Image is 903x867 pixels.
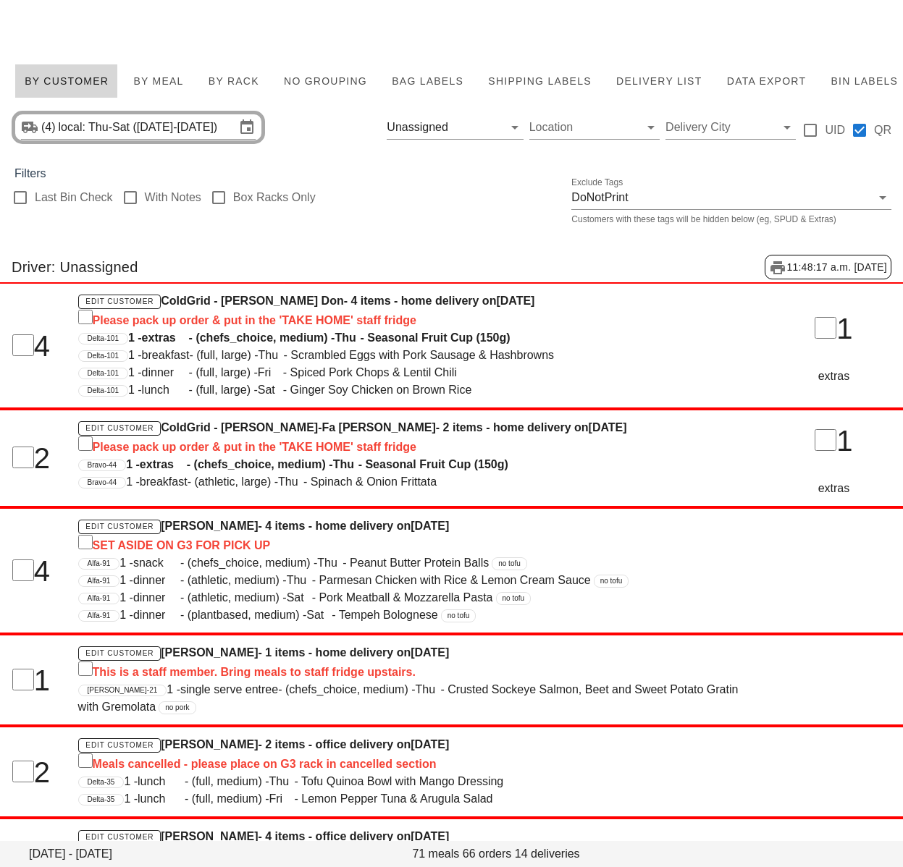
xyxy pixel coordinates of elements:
[78,421,161,436] a: Edit Customer
[317,554,343,572] span: Thu
[78,753,749,773] div: Meals cancelled - please place on G3 rack in cancelled section
[665,116,796,139] div: Delivery City
[233,190,316,205] label: Box Racks Only
[119,574,590,586] span: 1 - - (athletic, medium) - - Parmesan Chicken with Rice & Lemon Cream Sauce
[259,347,284,364] span: Thu
[180,681,278,698] span: single serve entree
[416,681,441,698] span: Thu
[78,310,749,329] div: Please pack up order & put in the 'TAKE HOME' staff fridge
[88,386,119,396] span: Delta-101
[269,773,295,790] span: Thu
[830,75,898,87] span: Bin Labels
[571,191,628,204] div: DoNotPrint
[88,777,115,787] span: Delta-35
[124,64,193,98] button: By Meal
[41,120,59,135] div: (4)
[78,535,749,554] div: SET ASIDE ON G3 FOR PICK UP
[391,75,463,87] span: Bag Labels
[88,334,119,344] span: Delta-101
[287,589,312,606] span: Sat
[14,64,118,98] button: By Customer
[145,190,201,205] label: With Notes
[269,790,295,808] span: Fri
[88,795,115,805] span: Delta-35
[88,351,119,361] span: Delta-101
[78,520,161,534] a: Edit Customer
[411,520,449,532] span: [DATE]
[199,64,269,98] button: By Rack
[85,741,154,749] span: Edit Customer
[382,64,473,98] button: Bag Labels
[496,295,534,307] span: [DATE]
[766,307,902,350] div: 1
[78,436,749,456] div: Please pack up order & put in the 'TAKE HOME' staff fridge
[142,347,190,364] span: breakfast
[78,828,749,865] h4: [PERSON_NAME] - 4 items - office delivery on
[78,295,161,309] a: Edit Customer
[78,736,749,773] h4: [PERSON_NAME] - 2 items - office delivery on
[765,255,891,279] div: 11:48:17 a.m. [DATE]
[138,790,185,808] span: lunch
[287,572,312,589] span: Thu
[119,609,437,621] span: 1 - - (plantbased, medium) - - Tempeh Bolognese
[142,329,189,347] span: extras
[766,419,902,462] div: 1
[142,381,189,399] span: lunch
[133,554,180,572] span: snack
[78,830,161,845] a: Edit Customer
[88,368,119,378] span: Delta-101
[274,64,377,98] button: No grouping
[278,473,303,491] span: Thu
[411,738,449,750] span: [DATE]
[119,591,492,604] span: 1 - - (athletic, medium) - - Pork Meatball & Mozzarella Pasta
[88,593,111,604] span: Alfa-91
[718,64,816,98] button: Data Export
[487,75,592,87] span: Shipping Labels
[128,384,471,396] span: 1 - - (full, large) - - Ginger Soy Chicken on Brown Rice
[124,792,492,805] span: 1 - - (full, medium) - - Lemon Pepper Tuna & Arugula Salad
[128,349,554,361] span: 1 - - (full, large) - - Scrambled Eggs with Pork Sausage & Hashbrowns
[85,833,154,841] span: Edit Customer
[138,773,185,790] span: lunch
[411,646,449,659] span: [DATE]
[571,215,891,224] div: Customers with these tags will be hidden below (eg, SPUD & Extras)
[140,456,187,473] span: extras
[119,557,489,569] span: 1 - - (chefs_choice, medium) - - Peanut Butter Protein Balls
[88,478,117,488] span: Bravo-44
[133,606,180,624] span: dinner
[874,123,891,138] label: QR
[88,460,117,470] span: Bravo-44
[133,75,183,87] span: By Meal
[142,364,189,381] span: dinner
[571,186,891,209] div: Exclude TagsDoNotPrint
[825,123,845,138] label: UID
[78,738,161,753] a: Edit Customer
[78,646,161,661] a: Edit Customer
[387,116,523,139] div: Unassigned
[88,576,111,586] span: Alfa-91
[128,366,457,378] span: 1 - - (full, large) - - Spiced Pork Chops & Lentil Chili
[85,424,154,432] span: Edit Customer
[78,661,749,681] div: This is a staff member. Bring meals to staff fridge upstairs.
[387,121,448,134] div: Unassigned
[78,517,749,554] h4: [PERSON_NAME] - 4 items - home delivery on
[589,421,627,433] span: [DATE]
[571,177,623,188] label: Exclude Tags
[24,75,109,87] span: By Customer
[126,458,508,470] span: 1 - - (chefs_choice, medium) - - Seasonal Fruit Cup (150g)
[124,775,503,787] span: 1 - - (full, medium) - - Tofu Quinoa Bowl with Mango Dressing
[78,683,739,713] span: 1 - - (chefs_choice, medium) - - Crusted Sockeye Salmon, Beet and Sweet Potato Gratin with Gremolata
[283,75,367,87] span: No grouping
[85,297,154,305] span: Edit Customer
[140,473,188,491] span: breakfast
[88,611,111,621] span: Alfa-91
[479,64,601,98] button: Shipping Labels
[85,523,154,530] span: Edit Customer
[78,419,749,456] h4: ColdGrid - [PERSON_NAME]-Fa [PERSON_NAME] - 2 items - home delivery on
[126,475,437,488] span: 1 - - (athletic, large) - - Spinach & Onion Frittata
[35,190,113,205] label: Last Bin Check
[335,329,360,347] span: Thu
[616,75,702,87] span: Delivery List
[529,116,660,139] div: Location
[133,572,180,589] span: dinner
